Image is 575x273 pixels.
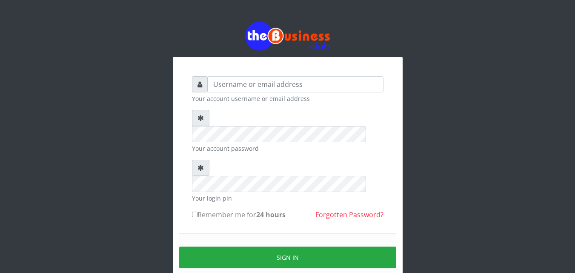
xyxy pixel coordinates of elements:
[208,76,383,92] input: Username or email address
[179,247,396,268] button: Sign in
[192,212,197,217] input: Remember me for24 hours
[315,210,383,219] a: Forgotten Password?
[192,210,286,220] label: Remember me for
[192,94,383,103] small: Your account username or email address
[256,210,286,219] b: 24 hours
[192,194,383,203] small: Your login pin
[192,144,383,153] small: Your account password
